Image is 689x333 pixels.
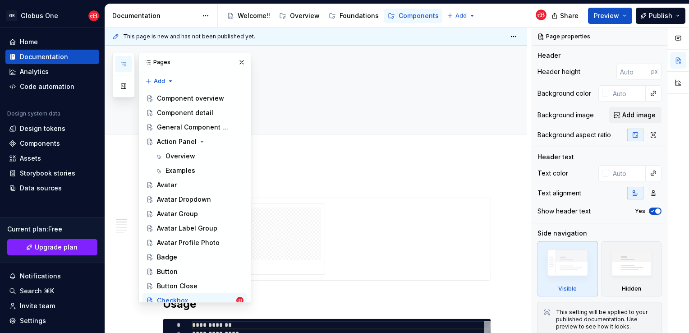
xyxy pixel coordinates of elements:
[5,65,99,79] a: Analytics
[157,137,197,146] div: Action Panel
[142,207,247,221] a: Avatar Group
[20,272,61,281] div: Notifications
[602,241,662,296] div: Hidden
[139,53,251,71] div: Pages
[142,293,247,308] a: CheckboxGlobus Bank UX Team
[20,124,65,133] div: Design tokens
[157,238,220,247] div: Avatar Profile Photo
[112,11,198,20] div: Documentation
[20,287,54,296] div: Search ⌘K
[537,130,611,139] div: Background aspect ratio
[238,11,270,20] div: Welcome!!
[5,35,99,49] a: Home
[157,108,213,117] div: Component detail
[161,74,489,96] textarea: Checkbox
[609,85,646,102] input: Auto
[340,11,379,20] div: Foundations
[384,9,442,23] a: Components
[163,176,491,190] h2: Variants
[635,208,645,215] label: Yes
[142,178,247,192] a: Avatar
[157,195,211,204] div: Avatar Dropdown
[5,79,99,94] a: Code automation
[35,243,78,252] span: Upgrade plan
[157,123,231,132] div: General Component Guidelines
[142,106,247,120] a: Component detail
[537,89,591,98] div: Background color
[151,149,247,163] a: Overview
[537,229,587,238] div: Side navigation
[165,166,195,175] div: Examples
[560,11,579,20] span: Share
[588,8,632,24] button: Preview
[5,314,99,328] a: Settings
[6,10,17,21] div: GB
[536,9,547,20] img: Globus Bank UX Team
[290,11,320,20] div: Overview
[325,9,382,23] a: Foundations
[7,239,97,255] a: Upgrade plan
[594,11,619,20] span: Preview
[444,9,478,22] button: Add
[142,75,176,88] button: Add
[20,301,55,310] div: Invite team
[157,180,177,190] div: Avatar
[609,107,661,123] button: Add image
[537,189,581,198] div: Text alignment
[455,12,467,19] span: Add
[276,9,323,23] a: Overview
[537,153,574,162] div: Header text
[547,8,584,24] button: Share
[609,165,646,181] input: Auto
[157,267,178,276] div: Button
[20,184,62,193] div: Data sources
[142,264,247,279] a: Button
[20,67,49,76] div: Analytics
[2,6,103,25] button: GBGlobus OneGlobus Bank UX Team
[5,151,99,166] a: Assets
[157,282,198,291] div: Button Close
[537,241,598,296] div: Visible
[154,78,165,85] span: Add
[5,166,99,180] a: Storybook stories
[223,7,442,25] div: Page tree
[20,169,75,178] div: Storybook stories
[142,120,247,134] a: General Component Guidelines
[123,33,255,40] span: This page is new and has not been published yet.
[5,284,99,298] button: Search ⌘K
[20,316,46,325] div: Settings
[7,225,97,234] div: Current plan : Free
[142,192,247,207] a: Avatar Dropdown
[556,309,656,330] div: This setting will be applied to your published documentation. Use preview to see how it looks.
[651,68,658,75] p: px
[151,163,247,178] a: Examples
[5,299,99,313] a: Invite team
[142,250,247,264] a: Badge
[7,110,60,117] div: Design system data
[20,82,74,91] div: Code automation
[537,207,591,216] div: Show header text
[142,134,247,149] a: Action Panel
[649,11,672,20] span: Publish
[157,209,198,218] div: Avatar Group
[537,67,580,76] div: Header height
[157,296,188,305] div: Checkbox
[5,136,99,151] a: Components
[537,51,560,60] div: Header
[5,121,99,136] a: Design tokens
[236,297,243,304] img: Globus Bank UX Team
[537,111,594,120] div: Background image
[558,285,577,292] div: Visible
[20,154,41,163] div: Assets
[142,91,247,106] a: Component overview
[20,52,68,61] div: Documentation
[537,169,568,178] div: Text color
[20,37,38,46] div: Home
[157,224,217,233] div: Avatar Label Group
[157,253,177,262] div: Badge
[20,139,60,148] div: Components
[142,279,247,293] a: Button Close
[142,236,247,250] a: Avatar Profile Photo
[163,297,491,311] h2: Usage
[157,94,224,103] div: Component overview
